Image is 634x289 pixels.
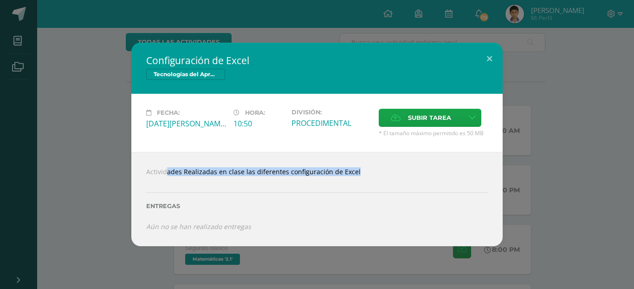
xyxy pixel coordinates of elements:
[476,43,503,74] button: Close (Esc)
[146,203,488,210] label: Entregas
[146,222,251,231] i: Aún no se han realizado entregas
[146,118,226,129] div: [DATE][PERSON_NAME]
[131,152,503,246] div: Actividades Realizadas en clase las diferentes configuración de Excel
[233,118,284,129] div: 10:50
[157,109,180,116] span: Fecha:
[245,109,265,116] span: Hora:
[291,118,371,128] div: PROCEDIMENTAL
[146,69,225,80] span: Tecnologías del Aprendizaje y la Comunicación
[379,129,488,137] span: * El tamaño máximo permitido es 50 MB
[408,109,451,126] span: Subir tarea
[291,109,371,116] label: División:
[146,54,488,67] h2: Configuración de Excel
